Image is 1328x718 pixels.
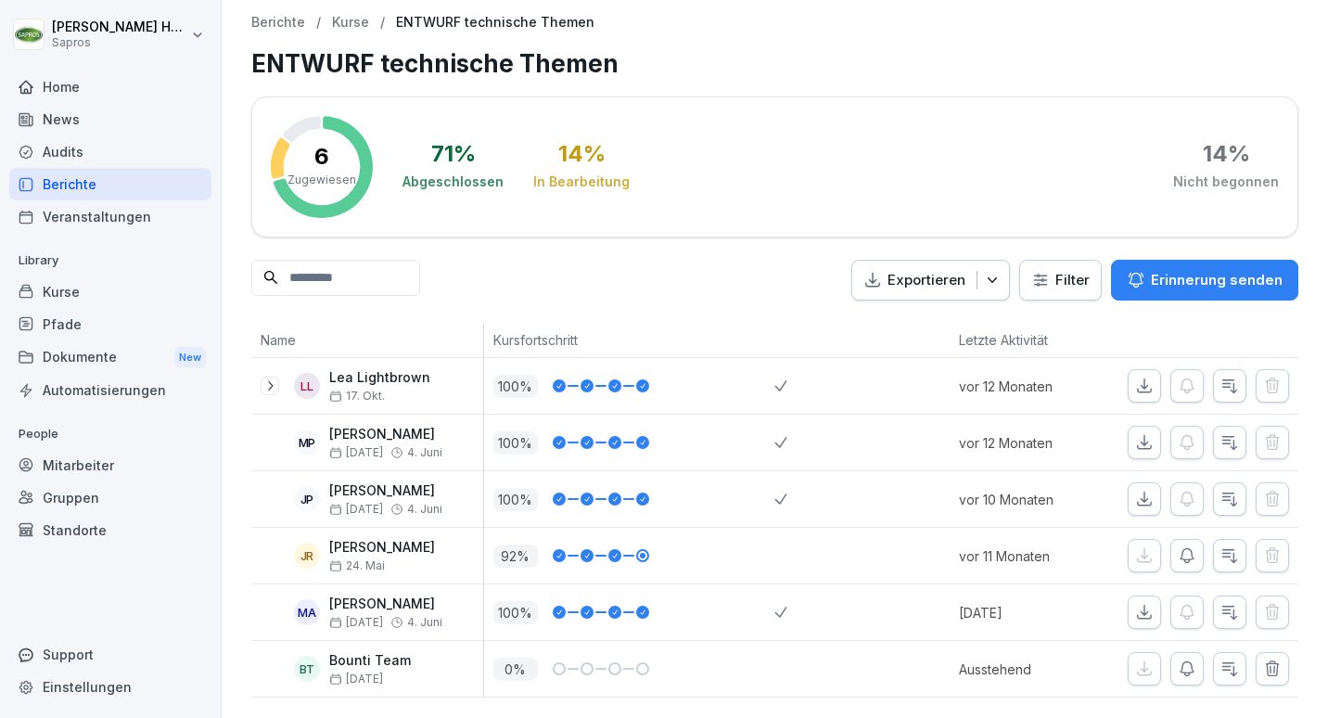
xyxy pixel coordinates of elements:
a: Veranstaltungen [9,200,211,233]
p: / [380,15,385,31]
div: MA [294,599,320,625]
p: Letzte Aktivität [959,330,1086,350]
span: 17. Okt. [329,390,385,403]
p: Bounti Team [329,653,411,669]
p: People [9,419,211,449]
a: Kurse [332,15,369,31]
p: [PERSON_NAME] [329,427,442,442]
a: Audits [9,135,211,168]
div: Filter [1031,271,1090,289]
div: JP [294,486,320,512]
p: 100 % [493,375,538,398]
p: Lea Lightbrown [329,370,430,386]
p: [PERSON_NAME] [329,540,435,556]
p: [PERSON_NAME] Höfer [52,19,187,35]
div: Support [9,638,211,671]
p: vor 10 Monaten [959,490,1095,509]
p: 0 % [493,658,538,681]
div: 71 % [431,143,476,165]
p: Ausstehend [959,660,1095,679]
h1: ENTWURF technische Themen [251,45,1298,82]
a: Kurse [9,276,211,308]
div: LL [294,373,320,399]
span: [DATE] [329,616,383,629]
span: [DATE] [329,503,383,516]
p: Zugewiesen [287,172,356,188]
p: Exportieren [887,270,965,291]
a: Einstellungen [9,671,211,703]
span: 4. Juni [407,503,442,516]
a: Berichte [251,15,305,31]
a: DokumenteNew [9,340,211,375]
div: JR [294,543,320,569]
button: Filter [1020,261,1101,301]
div: 14 % [1203,143,1250,165]
p: [DATE] [959,603,1095,622]
span: 4. Juni [407,446,442,459]
p: Erinnerung senden [1151,270,1283,290]
a: Standorte [9,514,211,546]
div: Abgeschlossen [402,173,504,191]
span: [DATE] [329,446,383,459]
div: MP [294,430,320,455]
p: vor 12 Monaten [959,433,1095,453]
a: Mitarbeiter [9,449,211,481]
span: 4. Juni [407,616,442,629]
a: Automatisierungen [9,374,211,406]
button: Erinnerung senden [1111,260,1298,301]
p: 100 % [493,431,538,455]
div: In Bearbeitung [533,173,630,191]
div: Dokumente [9,340,211,375]
p: 100 % [493,601,538,624]
p: Sapros [52,36,187,49]
p: Name [261,330,474,350]
div: BT [294,656,320,682]
p: vor 12 Monaten [959,377,1095,396]
div: Nicht begonnen [1173,173,1279,191]
p: Kursfortschritt [493,330,766,350]
p: ENTWURF technische Themen [396,15,594,31]
a: Gruppen [9,481,211,514]
p: [PERSON_NAME] [329,483,442,499]
p: 92 % [493,545,538,568]
p: / [316,15,321,31]
a: News [9,103,211,135]
p: vor 11 Monaten [959,546,1095,566]
a: Berichte [9,168,211,200]
p: [PERSON_NAME] [329,596,442,612]
span: [DATE] [329,673,383,686]
a: Home [9,71,211,103]
div: New [174,347,206,368]
span: 24. Mai [329,559,385,572]
p: 100 % [493,488,538,511]
a: Pfade [9,308,211,340]
div: 14 % [558,143,606,165]
p: Library [9,246,211,276]
button: Exportieren [851,260,1010,301]
p: 6 [314,146,329,168]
